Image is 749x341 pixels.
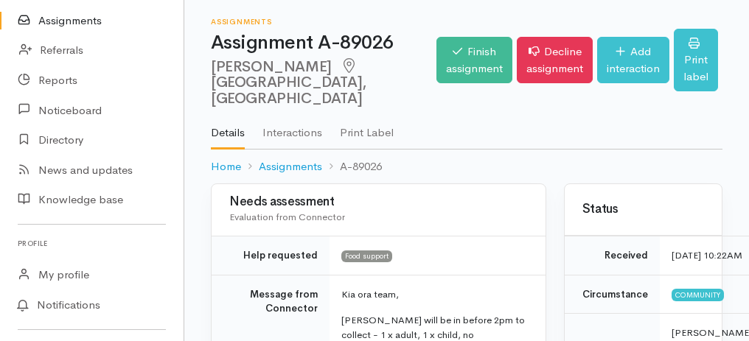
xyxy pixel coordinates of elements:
a: Finish assignment [436,37,512,83]
span: [GEOGRAPHIC_DATA], [GEOGRAPHIC_DATA] [211,57,366,108]
h6: Profile [18,233,166,253]
h1: Assignment A-89026 [211,32,436,54]
a: Print label [674,29,718,92]
span: Food support [341,250,392,262]
a: Print Label [340,107,394,148]
a: Interactions [262,107,322,148]
a: Assignments [259,158,322,175]
time: [DATE] 10:22AM [672,249,742,261]
span: Community [672,289,724,300]
h3: Status [582,203,704,217]
a: Home [211,158,241,175]
a: Decline assignment [517,37,593,83]
td: Circumstance [565,275,660,314]
h2: [PERSON_NAME] [211,58,436,108]
a: Details [211,107,245,150]
nav: breadcrumb [211,150,722,184]
td: Received [565,236,660,275]
p: Kia ora team, [341,287,528,302]
li: A-89026 [322,158,382,175]
h3: Needs assessment [229,195,528,209]
a: Add interaction [597,37,669,83]
h6: Assignments [211,18,436,26]
span: Evaluation from Connector [229,211,345,223]
td: Help requested [212,236,330,275]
